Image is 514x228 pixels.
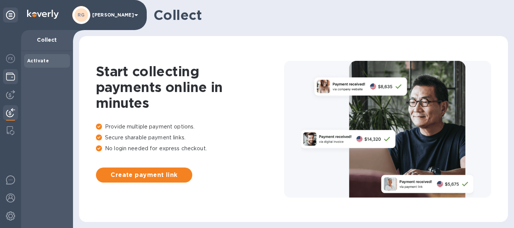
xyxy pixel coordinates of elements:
[78,12,85,18] b: RG
[3,8,18,23] div: Unpin categories
[27,10,59,19] img: Logo
[96,168,192,183] button: Create payment link
[6,54,15,63] img: Foreign exchange
[102,171,186,180] span: Create payment link
[27,58,49,63] b: Activate
[154,7,502,23] h1: Collect
[27,36,67,44] p: Collect
[96,123,284,131] p: Provide multiple payment options.
[92,12,130,18] p: [PERSON_NAME]
[96,134,284,142] p: Secure sharable payment links.
[96,63,284,111] h1: Start collecting payments online in minutes
[96,145,284,153] p: No login needed for express checkout.
[6,72,15,81] img: Wallets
